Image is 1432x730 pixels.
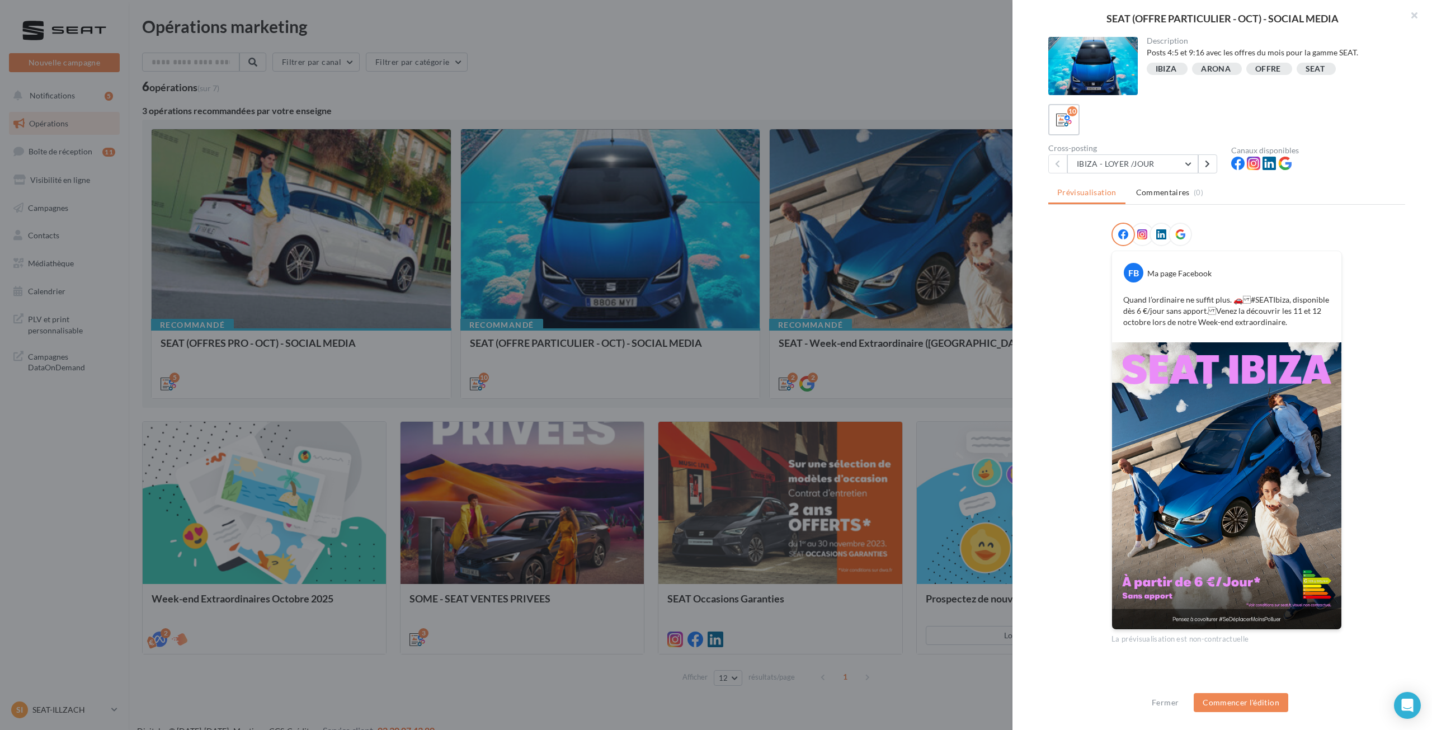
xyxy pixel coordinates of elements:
div: 10 [1067,106,1077,116]
p: Quand l’ordinaire ne suffit plus. 🚗 #SEATIbiza, disponible dès 6 €/jour sans apport. Venez la déc... [1123,294,1330,328]
button: IBIZA - LOYER /JOUR [1067,154,1198,173]
div: La prévisualisation est non-contractuelle [1111,630,1342,644]
div: IBIZA [1156,65,1177,73]
div: Canaux disponibles [1231,147,1405,154]
div: Ma page Facebook [1147,268,1212,279]
div: SEAT [1306,65,1325,73]
div: Description [1147,37,1397,45]
span: (0) [1194,188,1203,197]
div: SEAT (OFFRE PARTICULIER - OCT) - SOCIAL MEDIA [1030,13,1414,23]
div: Open Intercom Messenger [1394,692,1421,719]
button: Fermer [1147,696,1183,709]
div: ARONA [1201,65,1231,73]
div: Posts 4:5 et 9:16 avec les offres du mois pour la gamme SEAT. [1147,47,1397,58]
div: OFFRE [1255,65,1281,73]
div: Cross-posting [1048,144,1222,152]
span: Commentaires [1136,187,1190,198]
button: Commencer l'édition [1194,693,1288,712]
div: FB [1124,263,1143,282]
